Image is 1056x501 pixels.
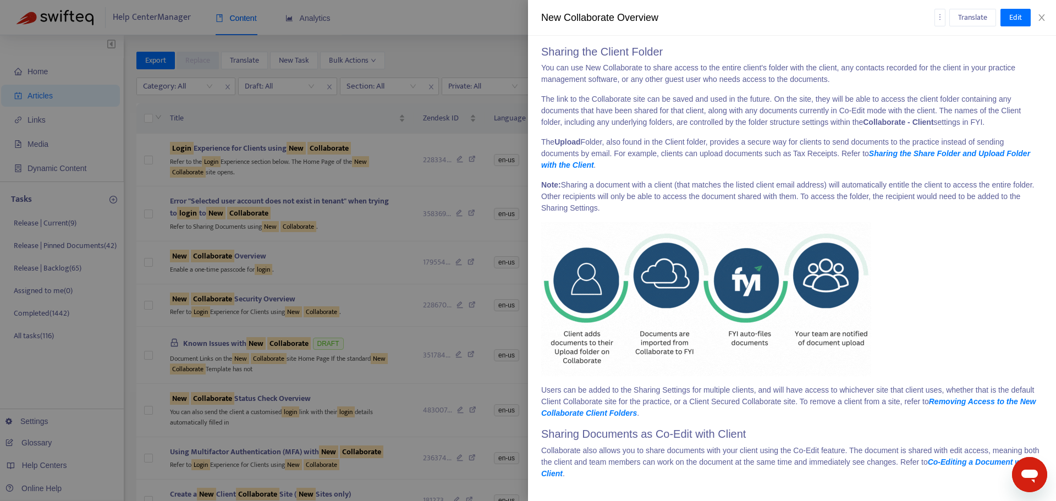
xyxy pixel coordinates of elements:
span: Edit [1009,12,1022,24]
p: The link to the Collaborate site can be saved and used in the future. On the site, they will be a... [541,93,1043,128]
strong: Upload [554,137,580,146]
p: Collaborate also allows you to share documents with your client using the Co-Edit feature. The do... [541,445,1043,480]
img: 1320 Upload Folder New Collaborate.gif [541,222,871,376]
p: The Folder, also found in the Client folder, provides a secure way for clients to send documents ... [541,136,1043,171]
a: Co-Editing a Document with a Client [541,458,1037,478]
span: close [1037,13,1046,22]
span: more [936,13,944,21]
button: Translate [949,9,996,26]
strong: Note: [541,180,561,189]
button: Close [1034,13,1049,23]
h2: Sharing the Client Folder [541,45,1043,58]
p: You can use New Collaborate to share access to the entire client's folder with the client, any co... [541,62,1043,85]
button: Edit [1000,9,1031,26]
a: Removing Access to the New Collaborate Client Folders [541,397,1036,417]
strong: Collaborate - Client [863,118,933,126]
h2: Sharing Documents as Co-Edit with Client [541,427,1043,441]
button: more [934,9,945,26]
p: Sharing a document with a client (that matches the listed client email address) will automaticall... [541,179,1043,214]
p: Users can be added to the Sharing Settings for multiple clients, and will have access to whicheve... [541,384,1043,419]
span: Translate [958,12,987,24]
em: . [594,161,596,169]
iframe: Button to launch messaging window [1012,457,1047,492]
div: New Collaborate Overview [541,10,934,25]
